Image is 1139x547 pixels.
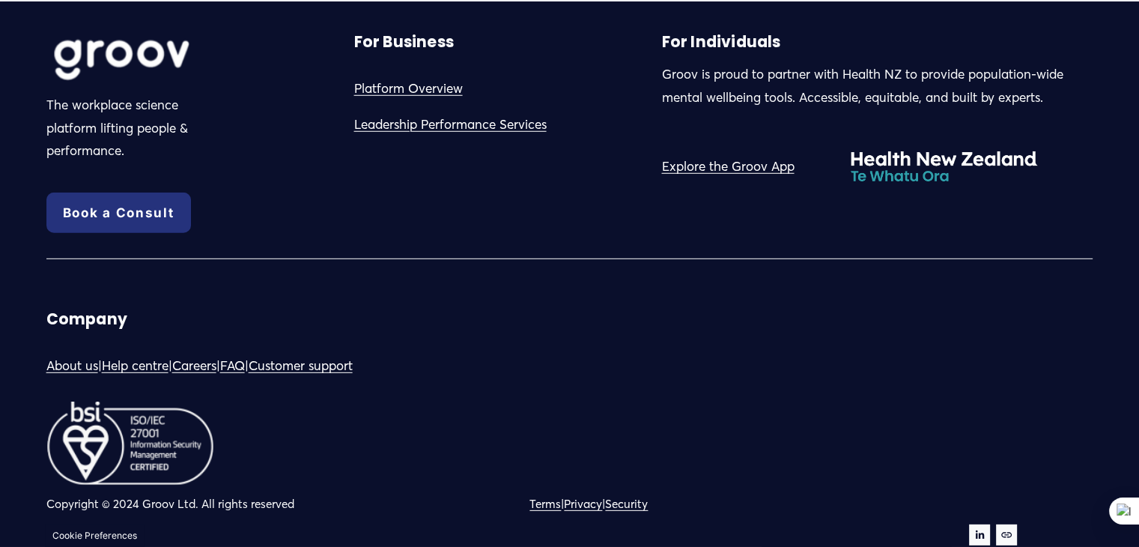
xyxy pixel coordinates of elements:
[353,113,546,136] a: Leadership Performance Services
[996,525,1017,546] a: URL
[46,309,127,330] strong: Company
[661,155,794,178] a: Explore the Groov App
[220,354,245,378] a: FAQ
[172,354,216,378] a: Careers
[102,354,168,378] a: Help centre
[605,494,648,515] a: Security
[46,94,214,163] p: The workplace science platform lifting people & performance.
[45,525,145,547] section: Manage previously selected cookie options
[353,31,453,52] strong: For Business
[249,354,353,378] a: Customer support
[52,530,137,541] button: Cookie Preferences
[661,31,780,52] strong: For Individuals
[969,525,990,546] a: LinkedIn
[661,63,1093,109] p: Groov is proud to partner with Health NZ to provide population-wide mental wellbeing tools. Acces...
[564,494,602,515] a: Privacy
[529,494,873,515] p: | |
[46,494,565,515] p: Copyright © 2024 Groov Ltd. All rights reserved
[46,354,98,378] a: About us
[353,77,462,100] a: Platform Overview
[529,494,561,515] a: Terms
[46,193,191,233] a: Book a Consult
[46,354,565,378] p: | | | |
